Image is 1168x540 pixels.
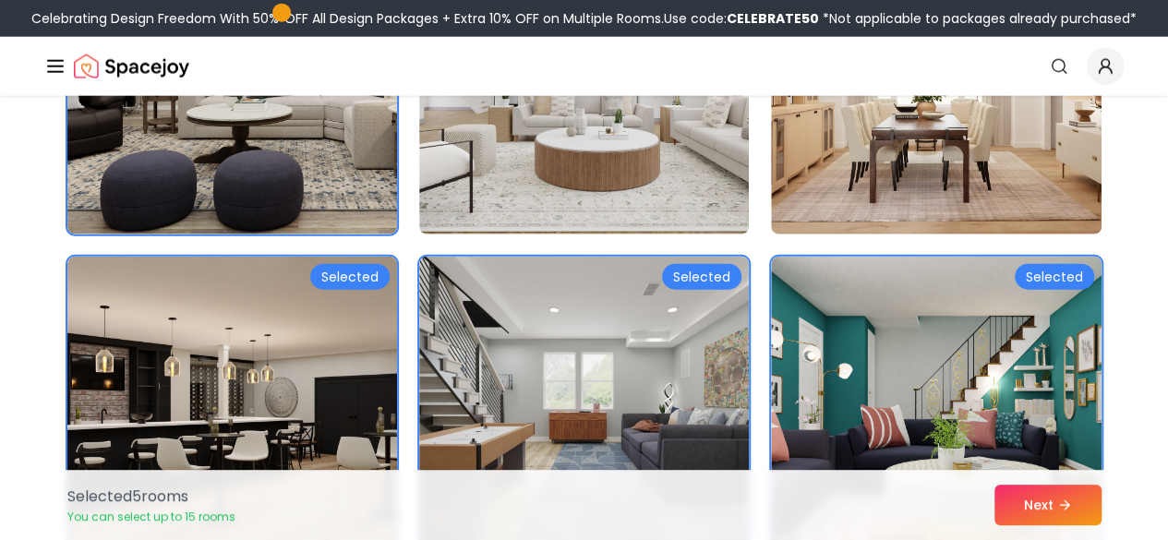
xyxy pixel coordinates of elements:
div: Selected [662,264,741,290]
p: Selected 5 room s [67,486,235,508]
button: Next [994,485,1102,525]
nav: Global [44,37,1124,96]
span: *Not applicable to packages already purchased* [819,9,1137,28]
b: CELEBRATE50 [727,9,819,28]
span: Use code: [664,9,819,28]
p: You can select up to 15 rooms [67,510,235,524]
div: Selected [310,264,390,290]
img: Spacejoy Logo [74,48,189,85]
div: Selected [1015,264,1094,290]
a: Spacejoy [74,48,189,85]
div: Celebrating Design Freedom With 50% OFF All Design Packages + Extra 10% OFF on Multiple Rooms. [31,9,1137,28]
